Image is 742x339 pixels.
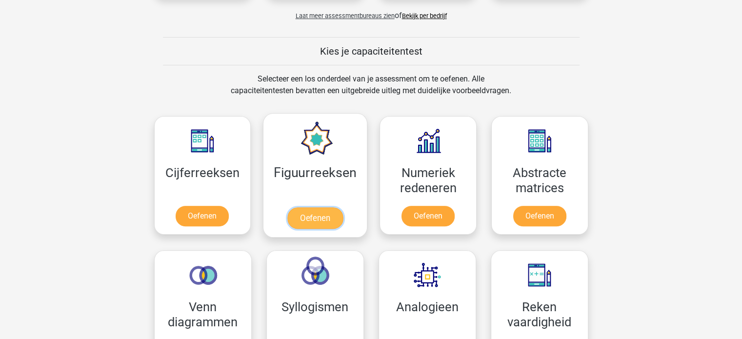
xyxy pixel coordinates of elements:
a: Oefenen [513,206,566,226]
a: Oefenen [287,207,343,229]
div: Selecteer een los onderdeel van je assessment om te oefenen. Alle capaciteitentesten bevatten een... [221,73,521,108]
h5: Kies je capaciteitentest [163,45,580,57]
span: Laat meer assessmentbureaus zien [296,12,395,20]
a: Oefenen [176,206,229,226]
a: Bekijk per bedrijf [402,12,447,20]
a: Oefenen [401,206,455,226]
div: of [147,2,596,21]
